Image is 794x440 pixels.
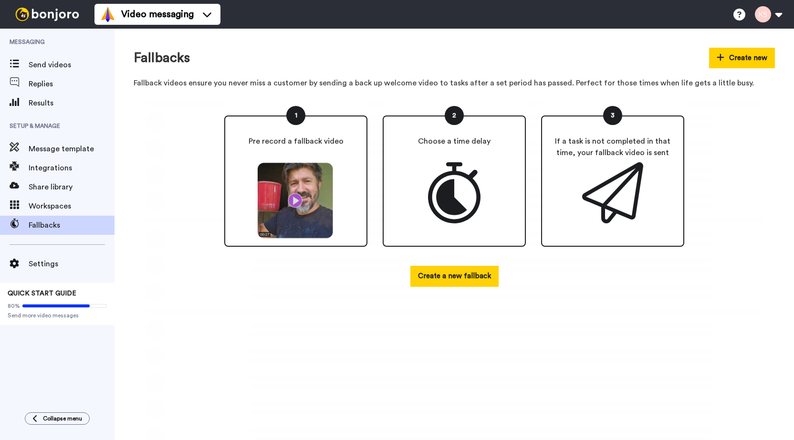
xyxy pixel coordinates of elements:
[418,136,491,147] p: Choose a time delay
[29,143,115,155] span: Message template
[29,162,115,174] span: Integrations
[134,78,775,89] p: Fallback videos ensure you never miss a customer by sending a back up welcome video to tasks afte...
[709,48,775,68] button: Create new
[29,78,115,90] span: Replies
[410,266,499,286] button: Create a new fallback
[43,415,82,422] span: Collapse menu
[29,181,115,193] span: Share library
[25,412,90,425] button: Collapse menu
[603,106,622,125] div: 3
[29,200,115,212] span: Workspaces
[8,302,20,310] span: 80%
[286,106,305,125] div: 1
[249,136,344,147] p: Pre record a fallback video
[100,7,115,22] img: vm-color.svg
[254,162,338,239] img: matt.png
[8,312,107,319] span: Send more video messages
[134,51,190,65] h1: Fallbacks
[29,97,115,109] span: Results
[550,136,676,158] p: If a task is not completed in that time, your fallback video is sent
[29,258,115,270] span: Settings
[121,8,194,21] span: Video messaging
[8,290,76,297] span: QUICK START GUIDE
[29,220,115,231] span: Fallbacks
[29,59,115,71] span: Send videos
[11,8,83,21] img: bj-logo-header-white.svg
[445,106,464,125] div: 2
